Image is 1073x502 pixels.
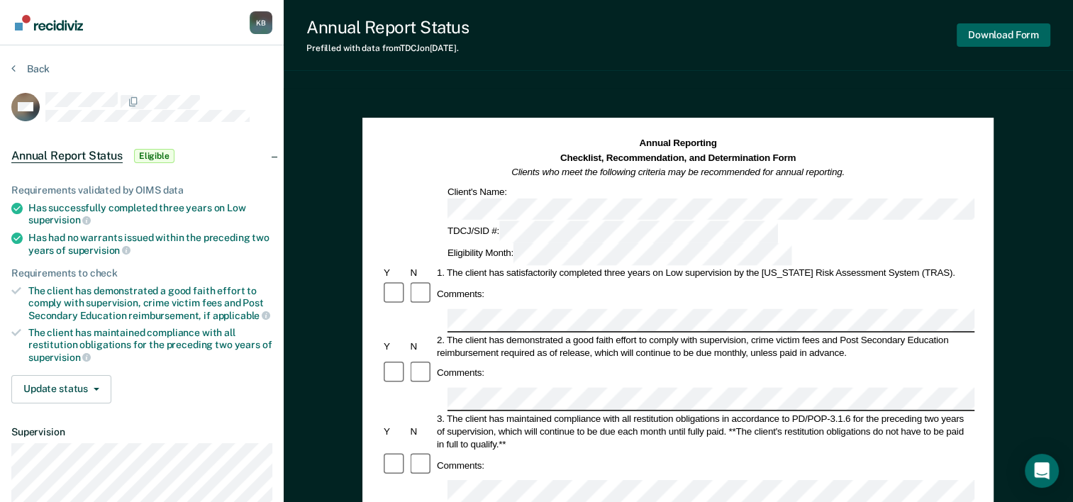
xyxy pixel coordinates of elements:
[306,43,469,53] div: Prefilled with data from TDCJ on [DATE] .
[11,267,272,279] div: Requirements to check
[213,310,270,321] span: applicable
[640,138,717,149] strong: Annual Reporting
[28,352,91,363] span: supervision
[435,288,487,301] div: Comments:
[11,375,111,403] button: Update status
[512,167,845,177] em: Clients who meet the following criteria may be recommended for annual reporting.
[408,340,435,352] div: N
[11,184,272,196] div: Requirements validated by OIMS data
[134,149,174,163] span: Eligible
[445,221,780,243] div: TDCJ/SID #:
[306,17,469,38] div: Annual Report Status
[435,412,974,450] div: 3. The client has maintained compliance with all restitution obligations in accordance to PD/POP-...
[435,333,974,359] div: 2. The client has demonstrated a good faith effort to comply with supervision, crime victim fees ...
[957,23,1050,47] button: Download Form
[435,367,487,379] div: Comments:
[28,285,272,321] div: The client has demonstrated a good faith effort to comply with supervision, crime victim fees and...
[435,267,974,279] div: 1. The client has satisfactorily completed three years on Low supervision by the [US_STATE] Risk ...
[28,327,272,363] div: The client has maintained compliance with all restitution obligations for the preceding two years of
[28,232,272,256] div: Has had no warrants issued within the preceding two years of
[1025,454,1059,488] div: Open Intercom Messenger
[28,214,91,225] span: supervision
[445,243,794,265] div: Eligibility Month:
[435,459,487,472] div: Comments:
[15,15,83,30] img: Recidiviz
[408,267,435,279] div: N
[382,267,408,279] div: Y
[68,245,130,256] span: supervision
[11,149,123,163] span: Annual Report Status
[11,426,272,438] dt: Supervision
[28,202,272,226] div: Has successfully completed three years on Low
[560,152,796,163] strong: Checklist, Recommendation, and Determination Form
[250,11,272,34] div: K B
[382,340,408,352] div: Y
[250,11,272,34] button: Profile dropdown button
[382,425,408,437] div: Y
[11,62,50,75] button: Back
[408,425,435,437] div: N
